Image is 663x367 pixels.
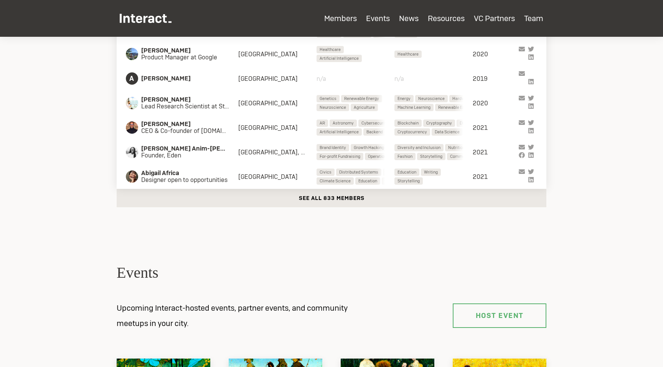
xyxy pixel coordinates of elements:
span: Civics [320,169,331,176]
span: Artificial Intelligence [320,128,359,136]
span: Cybersecurity [361,120,388,127]
span: Lead Research Scientist at Stealth Clean Energy Startup [141,103,238,110]
span: Energy [397,95,411,102]
span: Blockchain [397,120,419,127]
div: 2020 [473,50,519,58]
span: Renewable Energy [344,95,379,102]
span: Neuroscience [418,95,445,102]
span: Education [397,169,416,176]
span: For-profit Fundraising [320,153,360,160]
span: Healthcare [320,46,341,53]
a: Resources [428,13,465,23]
div: 2020 [473,99,519,107]
div: [GEOGRAPHIC_DATA] [238,124,317,132]
div: 2021 [473,124,519,132]
div: 2021 [473,173,519,181]
span: Neuroscience [320,104,346,111]
div: 2019 [473,75,519,83]
span: Product Manager at Google [141,54,226,61]
span: [PERSON_NAME] [141,75,223,82]
span: Fashion [397,153,412,160]
span: Growth Hacking [354,144,384,151]
div: [GEOGRAPHIC_DATA] [238,75,317,83]
span: Education [358,177,377,185]
span: Machine Learning [397,104,430,111]
span: Designer open to opportunities [141,177,237,183]
span: Abigail Africa [141,170,237,177]
span: Artificial Intelligence [320,55,359,62]
span: [PERSON_NAME] [141,121,238,128]
span: [PERSON_NAME] Anim-[PERSON_NAME] [141,145,238,152]
span: Healthcare [397,51,419,58]
span: [PERSON_NAME] [141,96,238,103]
span: [PERSON_NAME] [141,47,226,54]
button: See all 833 members [117,189,546,207]
div: 2021 [473,148,519,156]
span: A [126,72,138,85]
a: Members [324,13,357,23]
span: Data Science [435,128,460,136]
span: Brand Identity [320,144,346,151]
div: [GEOGRAPHIC_DATA] [238,173,317,181]
a: Events [366,13,390,23]
span: Founder, Eden [141,152,238,159]
span: Genetics [320,95,336,102]
span: Cryptocurrency [397,128,427,136]
span: Writing [424,169,438,176]
span: Cryptography [426,120,452,127]
img: Interact Logo [120,14,172,23]
span: Storytelling [397,177,420,185]
div: [GEOGRAPHIC_DATA] [238,99,317,107]
div: [GEOGRAPHIC_DATA] [238,50,317,58]
h2: Events [117,262,546,283]
span: Community Building [450,153,488,160]
span: Renewable Energy [438,104,473,111]
div: [GEOGRAPHIC_DATA], [US_STATE][GEOGRAPHIC_DATA] [238,148,317,156]
span: Storytelling [420,153,442,160]
span: AR [320,120,325,127]
span: Distributed Systems [339,169,378,176]
span: Nutrition [448,144,465,151]
span: Operations [368,153,389,160]
span: Agriculture [354,104,375,111]
p: Upcoming Interact-hosted events, partner events, and community meetups in your city. [107,300,384,331]
a: VC Partners [474,13,515,23]
a: News [399,13,419,23]
span: CEO & Co-founder of [DOMAIN_NAME] [141,128,238,134]
a: Host Event [453,303,546,328]
span: Hardware [452,95,471,102]
span: Backend [366,128,383,136]
span: Astronomy [333,120,354,127]
span: Diversity and Inclusion [397,144,440,151]
span: Climate Science [320,177,351,185]
a: Team [524,13,543,23]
